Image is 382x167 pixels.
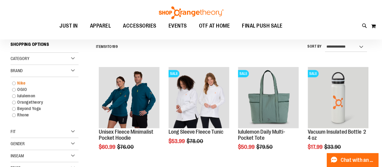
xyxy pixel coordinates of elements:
span: $78.00 [187,138,204,144]
a: Long Sleeve Fleece Tunic [169,129,223,135]
label: Sort By [307,44,322,49]
a: EVENTS [162,19,193,33]
a: Vacuum Insulated Bottle 24 oz [308,129,366,141]
a: Rhone [9,112,74,118]
a: APPAREL [84,19,117,33]
span: SALE [238,70,249,77]
a: lululemon [9,93,74,99]
div: product [305,64,371,165]
a: lululemon Daily Multi-Pocket ToteSALE [238,67,299,129]
a: ACCESSORIES [117,19,162,33]
a: Beyond Yoga [9,105,74,112]
h2: Items to [96,42,118,52]
span: $79.50 [256,144,274,150]
span: SALE [308,70,319,77]
a: FINAL PUSH SALE [236,19,289,33]
img: Product image for Fleece Long Sleeve [169,67,229,128]
a: Orangetheory [9,99,74,105]
strong: Shopping Options [11,39,79,53]
a: OTF AT HOME [193,19,236,33]
span: Gender [11,141,25,146]
a: JUST IN [53,19,84,33]
img: Shop Orangetheory [158,6,224,19]
button: Chat with an Expert [327,153,379,167]
span: Brand [11,68,23,73]
div: product [96,64,162,165]
span: ACCESSORIES [123,19,156,33]
span: SALE [169,70,179,77]
span: Category [11,56,29,61]
span: JUST IN [59,19,78,33]
img: lululemon Daily Multi-Pocket Tote [238,67,299,128]
span: $60.99 [99,144,116,150]
a: lululemon Daily Multi-Pocket Tote [238,129,285,141]
span: Fit [11,129,16,134]
span: Inseam [11,153,24,158]
span: 1 [106,45,108,49]
a: Product image for Fleece Long SleeveSALE [169,67,229,129]
a: Unisex Fleece Minimalist Pocket Hoodie [99,129,153,141]
img: Vacuum Insulated Bottle 24 oz [308,67,368,128]
span: $53.99 [169,138,186,144]
span: $76.00 [117,144,135,150]
span: 199 [112,45,118,49]
a: Nike [9,80,74,86]
a: OGIO [9,86,74,93]
span: $50.99 [238,144,255,150]
div: product [165,64,232,159]
span: FINAL PUSH SALE [242,19,283,33]
span: EVENTS [169,19,187,33]
span: OTF AT HOME [199,19,230,33]
span: Chat with an Expert [341,157,375,163]
span: $17.99 [308,144,323,150]
div: product [235,64,302,165]
span: APPAREL [90,19,111,33]
a: Vacuum Insulated Bottle 24 ozSALE [308,67,368,129]
img: Unisex Fleece Minimalist Pocket Hoodie [99,67,159,128]
span: $33.90 [324,144,342,150]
